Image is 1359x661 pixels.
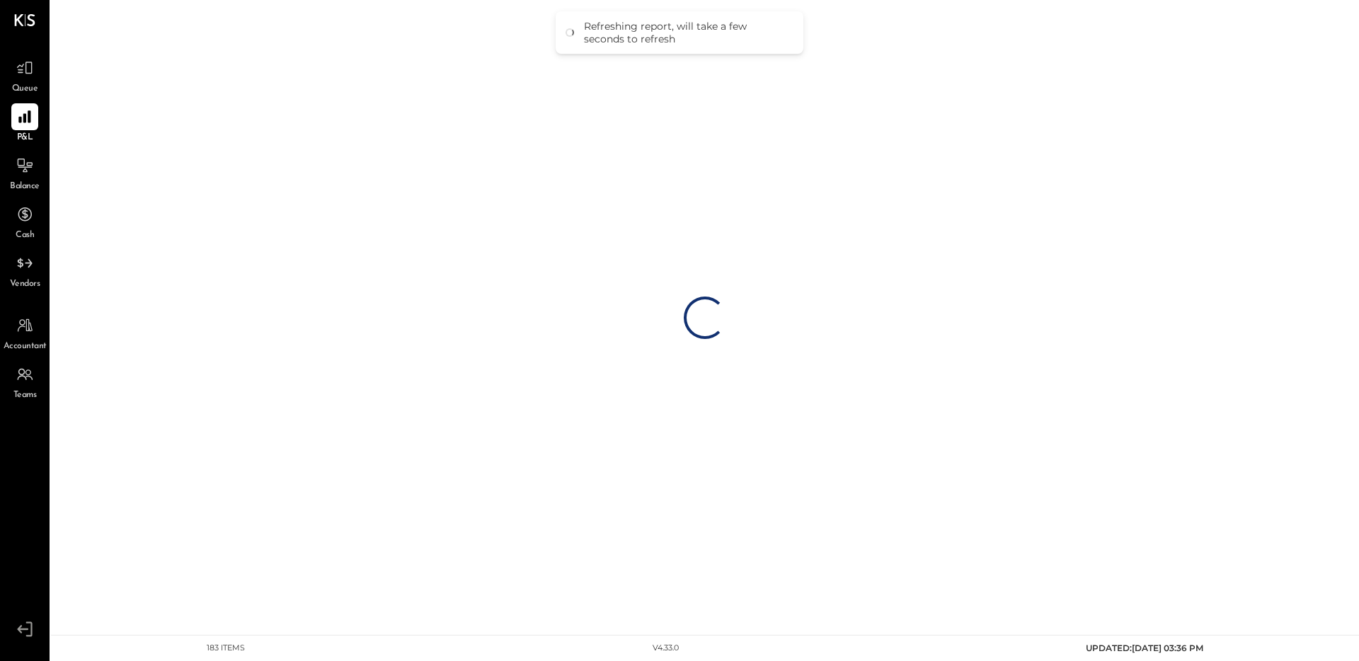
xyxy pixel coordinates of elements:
span: Teams [13,389,37,402]
span: Accountant [4,340,47,353]
a: Accountant [1,312,49,353]
span: P&L [17,132,33,144]
span: Balance [10,180,40,193]
a: P&L [1,103,49,144]
div: 183 items [207,643,245,654]
div: v 4.33.0 [653,643,679,654]
span: Queue [12,83,38,96]
span: Vendors [10,278,40,291]
div: Refreshing report, will take a few seconds to refresh [584,20,789,45]
a: Cash [1,201,49,242]
a: Vendors [1,250,49,291]
span: Cash [16,229,34,242]
a: Queue [1,54,49,96]
span: UPDATED: [DATE] 03:36 PM [1086,643,1203,653]
a: Teams [1,361,49,402]
a: Balance [1,152,49,193]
